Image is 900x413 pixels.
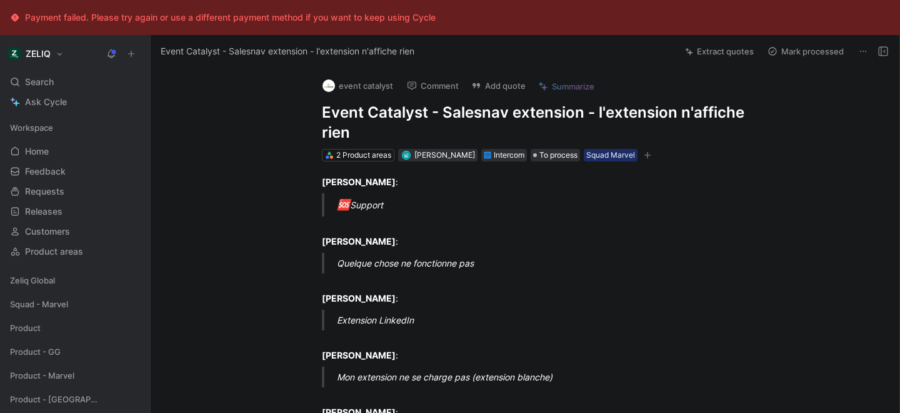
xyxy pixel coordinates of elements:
span: Zeliq Global [10,274,55,287]
span: Home [25,145,49,158]
div: Quelque chose ne fonctionne pas [337,257,769,270]
span: Summarize [552,81,594,92]
a: Customers [5,222,145,241]
div: : [322,278,754,305]
button: Mark processed [762,43,849,60]
h1: ZELIQ [26,48,51,59]
span: Product - Marvel [10,369,74,382]
button: Extract quotes [679,43,759,60]
a: Ask Cycle [5,93,145,111]
span: Ask Cycle [25,94,67,110]
a: Requests [5,182,145,201]
div: Product - [GEOGRAPHIC_DATA] [5,390,145,412]
div: Workspace [5,118,145,137]
div: To process [531,149,580,161]
span: Search [25,74,54,89]
div: Product - [GEOGRAPHIC_DATA] [5,390,145,409]
div: Squad Marvel [586,149,635,161]
button: Add quote [466,77,531,94]
span: Event Catalyst - Salesnav extension - l'extension n'affiche rien [161,44,414,59]
button: logoevent catalyst [317,76,399,95]
span: Squad - Marvel [10,298,68,310]
button: ZELIQZELIQ [5,45,67,63]
span: Product - [GEOGRAPHIC_DATA] [10,393,100,405]
span: To process [539,149,577,161]
div: Product - GG [5,342,145,361]
div: Support [337,197,769,213]
strong: [PERSON_NAME] [322,293,396,303]
a: Home [5,142,145,161]
span: Product areas [25,245,83,258]
span: [PERSON_NAME] [414,150,475,160]
div: Product [5,319,145,337]
div: Intercom [494,149,524,161]
div: Product - Marvel [5,366,145,385]
span: Product [10,322,41,334]
img: ZELIQ [8,48,21,60]
a: Releases [5,202,145,221]
strong: [PERSON_NAME] [322,176,396,187]
div: Zeliq Global [5,271,145,290]
div: : [322,222,754,248]
div: : [322,175,754,188]
span: Product - GG [10,345,61,358]
div: Product - Marvel [5,366,145,389]
span: Customers [25,225,70,238]
span: Workspace [10,121,53,134]
div: 2 Product areas [336,149,391,161]
div: Extension LinkedIn [337,314,769,327]
div: Squad - Marvel [5,295,145,317]
span: Releases [25,205,62,218]
strong: [PERSON_NAME] [322,236,396,247]
div: Product [5,319,145,341]
img: logo [322,79,335,92]
span: Requests [25,185,64,198]
strong: [PERSON_NAME] [322,350,396,360]
span: 🆘 [337,198,350,211]
div: : [322,335,754,362]
div: Mon extension ne se charge pas (extension blanche) [337,370,769,384]
a: Product areas [5,242,145,261]
div: Payment failed. Please try again or use a different payment method if you want to keep using Cycle [25,10,436,25]
button: Summarize [532,78,600,95]
img: avatar [402,151,409,158]
div: Product - GG [5,342,145,365]
a: Feedback [5,162,145,181]
h1: Event Catalyst - Salesnav extension - l'extension n'affiche rien [322,103,754,143]
div: Search [5,73,145,91]
button: Comment [401,77,464,94]
div: Zeliq Global [5,271,145,293]
span: Feedback [25,165,66,178]
div: Squad - Marvel [5,295,145,314]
